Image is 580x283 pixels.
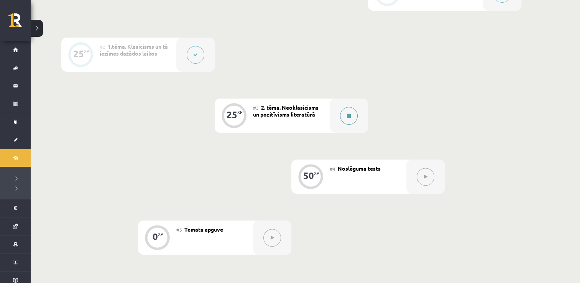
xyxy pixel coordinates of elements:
div: XP [158,232,163,236]
span: #5 [176,227,182,233]
span: #4 [330,166,335,172]
div: 25 [227,111,237,118]
div: XP [84,49,89,53]
span: 1.tēma. Klasicisms un tā iezīmes dažādos laikos [100,43,168,57]
div: XP [237,110,243,114]
a: Rīgas 1. Tālmācības vidusskola [8,13,31,33]
span: #2 [100,44,105,50]
span: #3 [253,105,259,111]
span: Temata apguve [184,226,223,233]
span: Noslēguma tests [338,165,381,172]
div: 25 [73,50,84,57]
span: 2. tēma. Neoklasicisms un pozitīvisms literatūrā [253,104,319,118]
div: 50 [303,172,314,179]
div: 0 [153,233,158,240]
div: XP [314,171,319,175]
